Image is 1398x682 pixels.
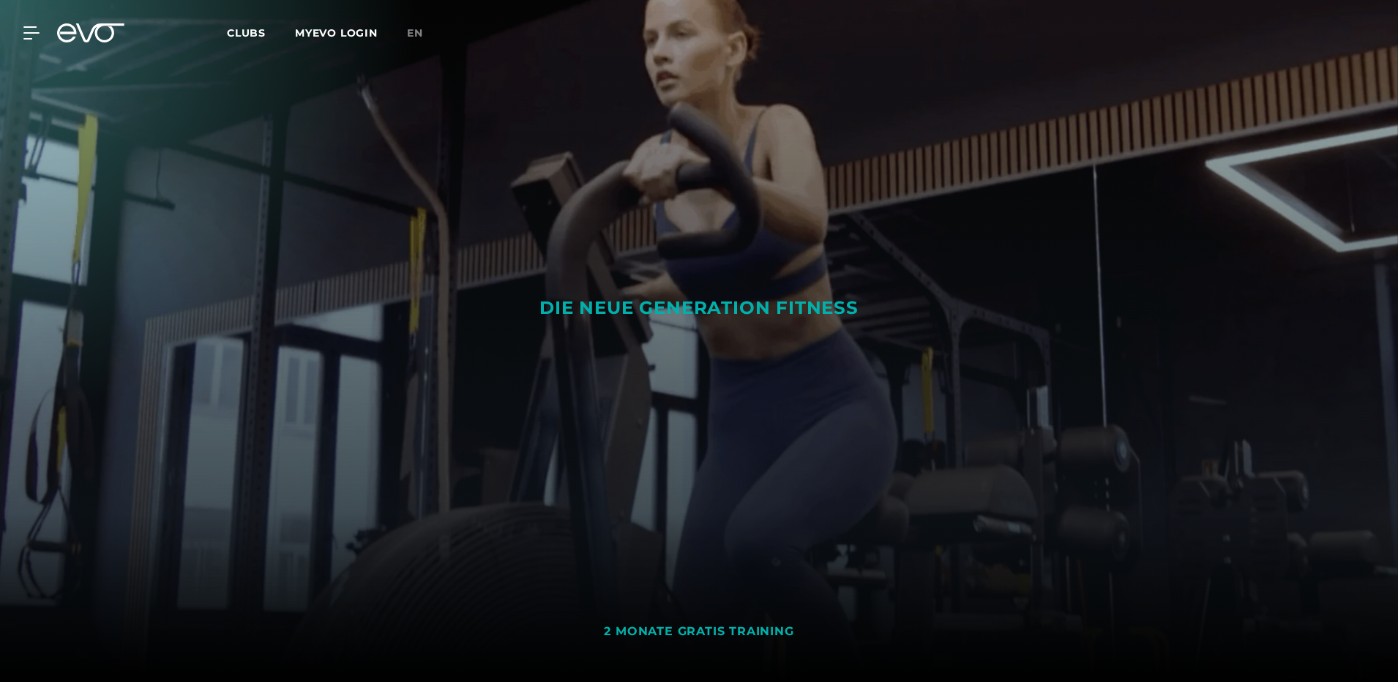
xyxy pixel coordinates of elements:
[407,25,441,42] a: en
[407,26,423,40] span: en
[227,26,266,40] span: Clubs
[604,624,793,640] div: 2 MONATE GRATIS TRAINING
[227,26,295,40] a: Clubs
[295,26,378,40] a: MYEVO LOGIN
[447,296,951,320] div: DIE NEUE GENERATION FITNESS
